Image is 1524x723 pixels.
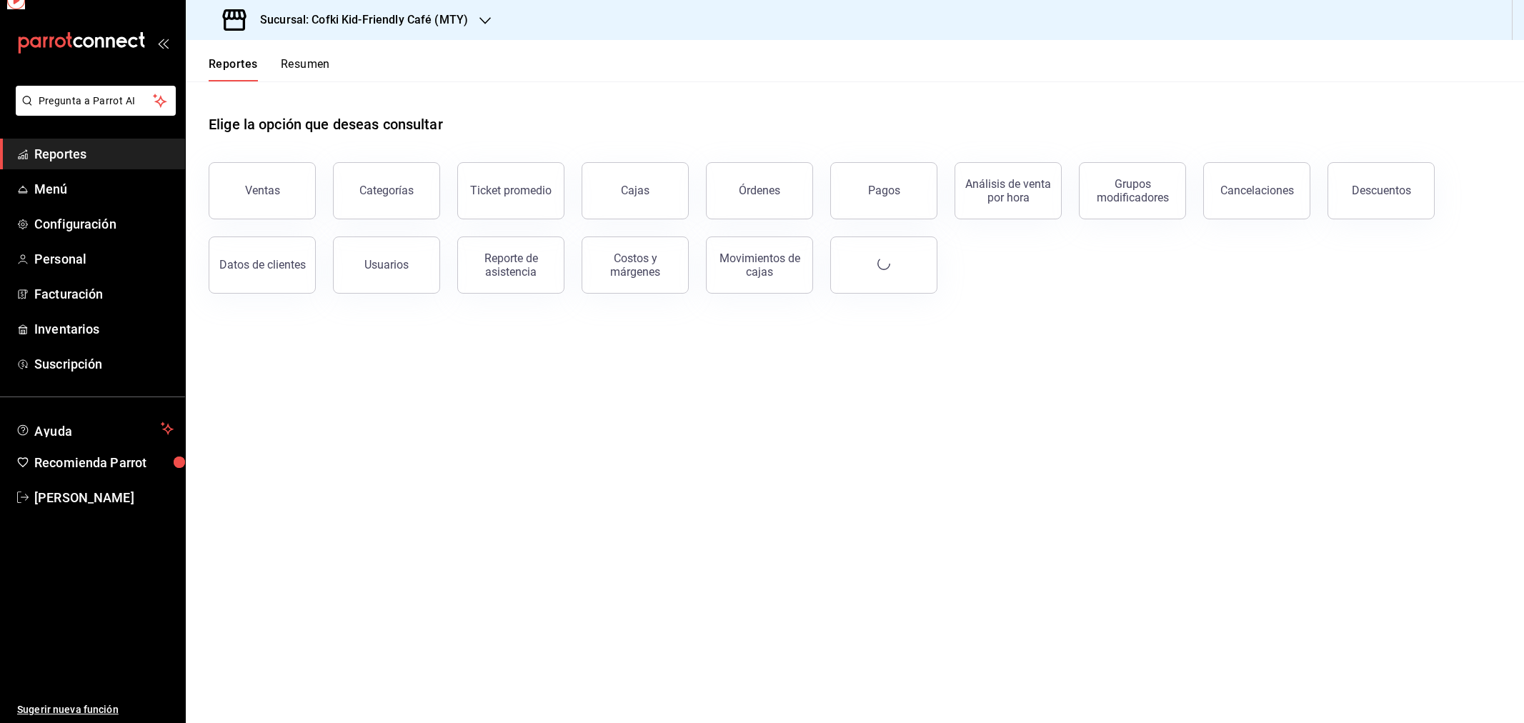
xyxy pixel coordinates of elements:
[16,86,176,116] button: Pregunta a Parrot AI
[457,162,564,219] button: Ticket promedio
[706,236,813,294] button: Movimientos de cajas
[34,284,174,304] span: Facturación
[359,184,414,197] div: Categorías
[830,162,937,219] button: Pagos
[582,236,689,294] button: Costos y márgenes
[333,236,440,294] button: Usuarios
[739,184,780,197] div: Órdenes
[39,94,154,109] span: Pregunta a Parrot AI
[364,258,409,271] div: Usuarios
[209,162,316,219] button: Ventas
[1079,162,1186,219] button: Grupos modificadores
[457,236,564,294] button: Reporte de asistencia
[715,251,804,279] div: Movimientos de cajas
[34,144,174,164] span: Reportes
[868,184,900,197] div: Pagos
[1328,162,1435,219] button: Descuentos
[34,319,174,339] span: Inventarios
[245,184,280,197] div: Ventas
[209,57,258,81] button: Reportes
[621,184,649,197] div: Cajas
[281,57,330,81] button: Resumen
[249,11,468,29] h3: Sucursal: Cofki Kid-Friendly Café (MTY)
[209,57,330,81] div: navigation tabs
[964,177,1052,204] div: Análisis de venta por hora
[333,162,440,219] button: Categorías
[1352,184,1411,197] div: Descuentos
[34,214,174,234] span: Configuración
[34,179,174,199] span: Menú
[706,162,813,219] button: Órdenes
[1088,177,1177,204] div: Grupos modificadores
[34,354,174,374] span: Suscripción
[34,420,155,437] span: Ayuda
[17,702,174,717] span: Sugerir nueva función
[34,453,174,472] span: Recomienda Parrot
[219,258,306,271] div: Datos de clientes
[1203,162,1310,219] button: Cancelaciones
[1220,184,1294,197] div: Cancelaciones
[582,162,689,219] button: Cajas
[470,184,552,197] div: Ticket promedio
[34,488,174,507] span: [PERSON_NAME]
[955,162,1062,219] button: Análisis de venta por hora
[209,114,443,135] h1: Elige la opción que deseas consultar
[591,251,679,279] div: Costos y márgenes
[467,251,555,279] div: Reporte de asistencia
[34,249,174,269] span: Personal
[209,236,316,294] button: Datos de clientes
[10,104,176,119] a: Pregunta a Parrot AI
[157,37,169,49] button: open_drawer_menu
